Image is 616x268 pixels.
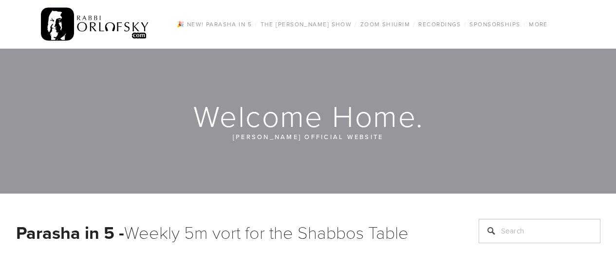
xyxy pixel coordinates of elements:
h1: Welcome Home. [16,100,601,131]
input: Search [479,219,600,243]
span: / [523,20,526,28]
a: Zoom Shiurim [357,18,413,31]
p: [PERSON_NAME] official website [75,131,542,142]
span: / [464,20,467,28]
a: 🎉 NEW! Parasha in 5 [174,18,255,31]
a: The [PERSON_NAME] Show [258,18,355,31]
img: RabbiOrlofsky.com [41,5,149,43]
a: More [526,18,551,31]
h1: Weekly 5m vort for the Shabbos Table [16,219,454,246]
strong: Parasha in 5 - [16,220,124,245]
a: Sponsorships [467,18,523,31]
span: / [413,20,415,28]
span: / [355,20,357,28]
span: / [255,20,257,28]
a: Recordings [415,18,464,31]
